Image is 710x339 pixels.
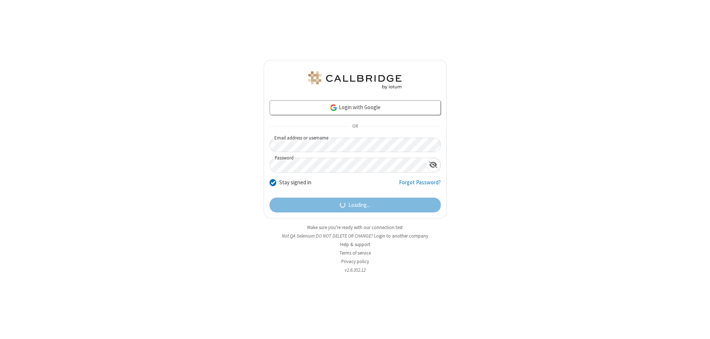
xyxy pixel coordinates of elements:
button: Login to another company [374,232,428,239]
span: OR [349,121,361,132]
a: Terms of service [339,250,371,256]
a: Forgot Password? [399,178,441,192]
a: Login with Google [270,100,441,115]
div: Show password [426,158,440,172]
input: Email address or username [270,138,441,152]
a: Privacy policy [341,258,369,265]
img: google-icon.png [329,104,338,112]
span: Loading... [348,201,370,209]
iframe: Chat [692,320,704,334]
a: Help & support [340,241,370,248]
li: v2.6.352.12 [264,266,447,273]
label: Stay signed in [279,178,311,187]
img: QA Selenium DO NOT DELETE OR CHANGE [307,71,403,89]
button: Loading... [270,198,441,212]
input: Password [270,158,426,172]
li: Not QA Selenium DO NOT DELETE OR CHANGE? [264,232,447,239]
a: Make sure you're ready with our connection test [307,224,403,231]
